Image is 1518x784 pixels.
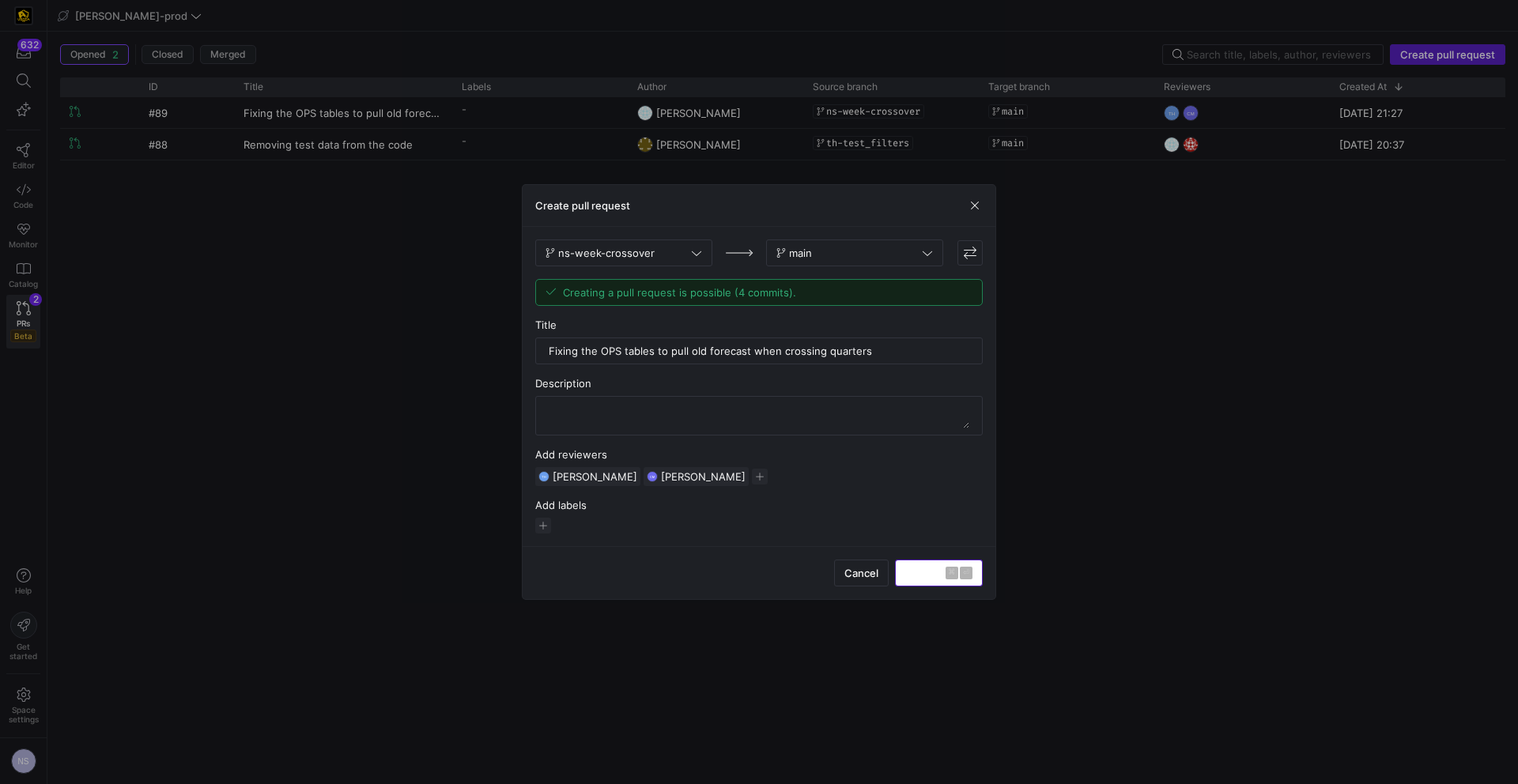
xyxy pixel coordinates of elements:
[563,286,796,299] span: Creating a pull request is possible (4 commits).
[535,318,557,331] span: Title
[789,247,812,259] span: main
[535,377,591,390] span: Description
[661,470,746,483] span: [PERSON_NAME]
[647,471,658,482] div: CM
[834,560,889,586] button: Cancel
[538,471,549,482] div: TH
[535,448,983,461] div: Add reviewers
[535,499,983,511] div: Add labels
[535,199,630,212] h3: Create pull request
[549,345,969,357] input: Add a title to this pull request
[766,239,943,266] button: main
[535,239,712,266] button: ns-week-crossover
[844,567,878,579] span: Cancel
[558,247,655,259] span: ns-week-crossover
[553,470,637,483] span: [PERSON_NAME]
